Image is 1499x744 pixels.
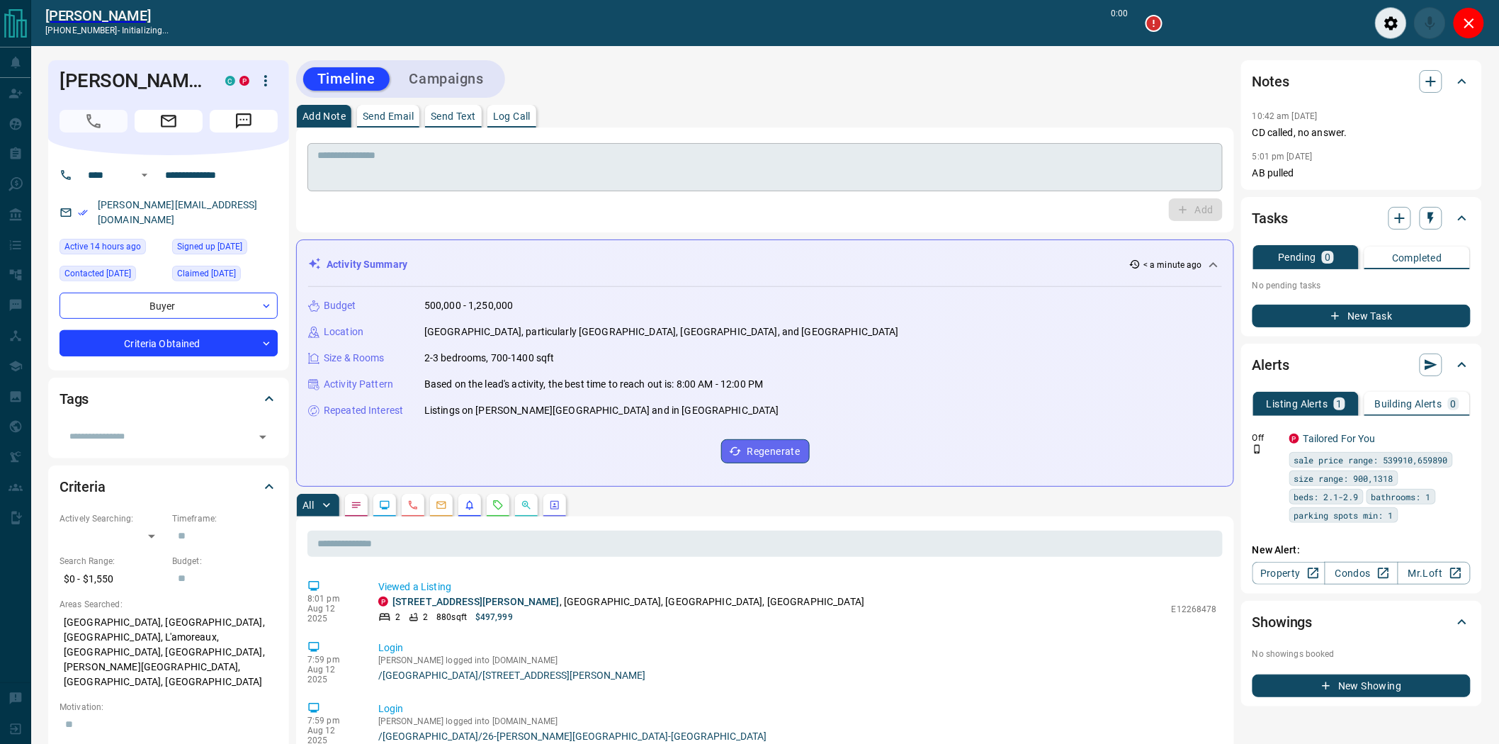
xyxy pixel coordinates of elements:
[307,594,357,604] p: 8:01 pm
[98,199,258,225] a: [PERSON_NAME][EMAIL_ADDRESS][DOMAIN_NAME]
[378,670,1217,681] a: /[GEOGRAPHIC_DATA]/[STREET_ADDRESS][PERSON_NAME]
[45,7,169,24] h2: [PERSON_NAME]
[1294,453,1448,467] span: sale price range: 539910,659890
[378,731,1217,742] a: /[GEOGRAPHIC_DATA]/26-[PERSON_NAME][GEOGRAPHIC_DATA]-[GEOGRAPHIC_DATA]
[172,555,278,568] p: Budget:
[136,167,153,184] button: Open
[172,239,278,259] div: Wed Sep 25 2024
[60,470,278,504] div: Criteria
[424,377,763,392] p: Based on the lead's activity, the best time to reach out is: 8:00 AM - 12:00 PM
[60,239,165,259] div: Tue Aug 12 2025
[1252,348,1471,382] div: Alerts
[431,111,476,121] p: Send Text
[307,604,357,624] p: Aug 12 2025
[1252,543,1471,558] p: New Alert:
[324,377,393,392] p: Activity Pattern
[64,266,131,281] span: Contacted [DATE]
[1252,354,1289,376] h2: Alerts
[1325,252,1330,262] p: 0
[1375,399,1442,409] p: Building Alerts
[378,580,1217,594] p: Viewed a Listing
[60,512,165,525] p: Actively Searching:
[395,611,400,624] p: 2
[60,382,278,416] div: Tags
[1325,562,1398,585] a: Condos
[1414,7,1446,39] div: Mute
[392,594,864,609] p: , [GEOGRAPHIC_DATA], [GEOGRAPHIC_DATA], [GEOGRAPHIC_DATA]
[1252,648,1471,660] p: No showings booked
[423,611,428,624] p: 2
[424,351,555,366] p: 2-3 bedrooms, 700-1400 sqft
[302,500,314,510] p: All
[351,500,362,511] svg: Notes
[1267,399,1328,409] p: Listing Alerts
[379,500,390,511] svg: Lead Browsing Activity
[424,298,514,313] p: 500,000 - 1,250,000
[60,611,278,694] p: [GEOGRAPHIC_DATA], [GEOGRAPHIC_DATA], [GEOGRAPHIC_DATA], L'amoreaux, [GEOGRAPHIC_DATA], [GEOGRAPH...
[1252,444,1262,454] svg: Push Notification Only
[392,596,560,607] a: [STREET_ADDRESS][PERSON_NAME]
[1398,562,1471,585] a: Mr.Loft
[1252,562,1325,585] a: Property
[60,701,278,714] p: Motivation:
[177,239,242,254] span: Signed up [DATE]
[308,252,1222,278] div: Activity Summary< a minute ago
[60,110,128,133] span: Call
[407,500,419,511] svg: Calls
[378,701,1217,716] p: Login
[492,500,504,511] svg: Requests
[60,475,106,498] h2: Criteria
[239,76,249,86] div: property.ca
[324,298,356,313] p: Budget
[363,111,414,121] p: Send Email
[324,325,363,339] p: Location
[436,500,447,511] svg: Emails
[64,239,141,254] span: Active 14 hours ago
[307,665,357,684] p: Aug 12 2025
[45,24,169,37] p: [PHONE_NUMBER] -
[1252,605,1471,639] div: Showings
[1392,253,1442,263] p: Completed
[464,500,475,511] svg: Listing Alerts
[1252,675,1471,697] button: New Showing
[324,351,385,366] p: Size & Rooms
[378,641,1217,655] p: Login
[1451,399,1456,409] p: 0
[172,512,278,525] p: Timeframe:
[1252,201,1471,235] div: Tasks
[60,266,165,286] div: Thu Dec 26 2024
[307,655,357,665] p: 7:59 pm
[1252,64,1471,98] div: Notes
[493,111,531,121] p: Log Call
[378,597,388,607] div: property.ca
[1294,471,1393,485] span: size range: 900,1318
[225,76,235,86] div: condos.ca
[253,427,273,447] button: Open
[1337,399,1342,409] p: 1
[60,555,165,568] p: Search Range:
[307,716,357,726] p: 7:59 pm
[1294,490,1359,504] span: beds: 2.1-2.9
[60,568,165,591] p: $0 - $1,550
[1375,7,1407,39] div: Audio Settings
[395,67,498,91] button: Campaigns
[521,500,532,511] svg: Opportunities
[1303,433,1376,444] a: Tailored For You
[1252,275,1471,296] p: No pending tasks
[1252,111,1318,121] p: 10:42 am [DATE]
[60,293,278,319] div: Buyer
[436,611,467,624] p: 880 sqft
[378,655,1217,665] p: [PERSON_NAME] logged into [DOMAIN_NAME]
[303,67,390,91] button: Timeline
[1143,259,1202,271] p: < a minute ago
[1252,125,1471,140] p: CD called, no answer.
[135,110,203,133] span: Email
[302,111,346,121] p: Add Note
[424,403,779,418] p: Listings on [PERSON_NAME][GEOGRAPHIC_DATA] and in [GEOGRAPHIC_DATA]
[60,330,278,356] div: Criteria Obtained
[210,110,278,133] span: Message
[424,325,899,339] p: [GEOGRAPHIC_DATA], particularly [GEOGRAPHIC_DATA], [GEOGRAPHIC_DATA], and [GEOGRAPHIC_DATA]
[324,403,403,418] p: Repeated Interest
[475,611,513,624] p: $497,999
[721,439,810,463] button: Regenerate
